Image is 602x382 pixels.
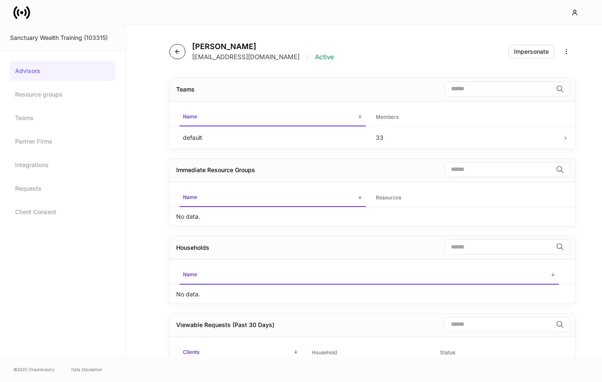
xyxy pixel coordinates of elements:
div: Households [176,243,209,252]
span: Members [373,109,559,126]
p: [EMAIL_ADDRESS][DOMAIN_NAME] [192,53,300,61]
a: Partner Firms [10,131,115,152]
a: Requests [10,178,115,199]
h6: Household [312,348,337,356]
a: Integrations [10,155,115,175]
span: Status [437,344,559,361]
h6: Resources [376,194,401,201]
p: | [306,53,308,61]
td: default [176,126,369,149]
span: © 2025 OneAdvisory [13,366,55,373]
span: Resources [373,189,559,207]
span: Name [180,189,366,207]
td: 33 [369,126,562,149]
h4: [PERSON_NAME] [192,42,334,51]
h6: Members [376,113,399,121]
a: Data Disclaimer [71,366,102,373]
a: Advisors [10,61,115,81]
button: Impersonate [508,45,554,58]
p: No data. [176,212,200,221]
span: Name [180,266,559,284]
span: Name [180,108,366,126]
div: Sanctuary Wealth Training (103315) [10,34,115,42]
h6: Clients [183,348,199,356]
div: Viewable Requests (Past 30 Days) [176,321,274,329]
p: Active [315,53,334,61]
a: Teams [10,108,115,128]
div: Immediate Resource Groups [176,166,255,174]
div: Teams [176,85,195,94]
h6: Name [183,113,197,120]
p: No data. [176,290,200,298]
span: Household [308,344,430,361]
span: Clients [180,344,302,362]
h6: Name [183,193,197,201]
div: Impersonate [514,49,549,55]
a: Client Consent [10,202,115,222]
a: Resource groups [10,84,115,105]
h6: Name [183,270,197,278]
h6: Status [440,348,455,356]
